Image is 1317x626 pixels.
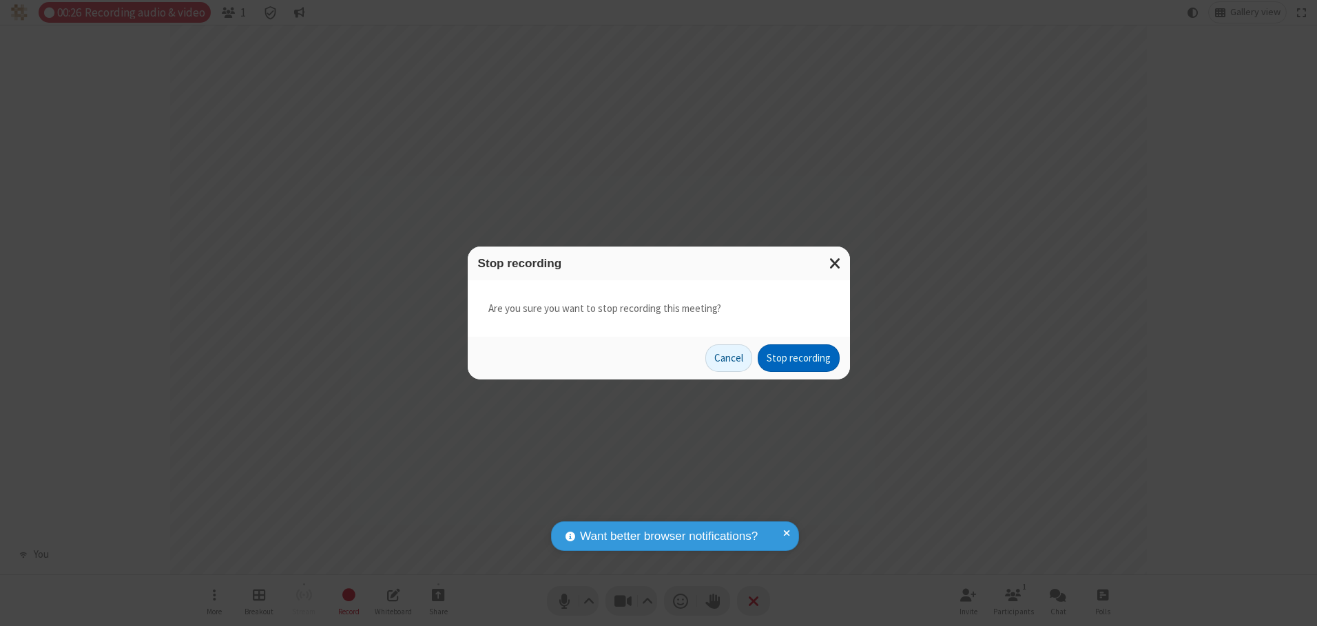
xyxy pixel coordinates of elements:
span: Want better browser notifications? [580,528,758,545]
button: Cancel [705,344,752,372]
h3: Stop recording [478,257,840,270]
button: Close modal [821,247,850,280]
button: Stop recording [758,344,840,372]
div: Are you sure you want to stop recording this meeting? [468,280,850,337]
